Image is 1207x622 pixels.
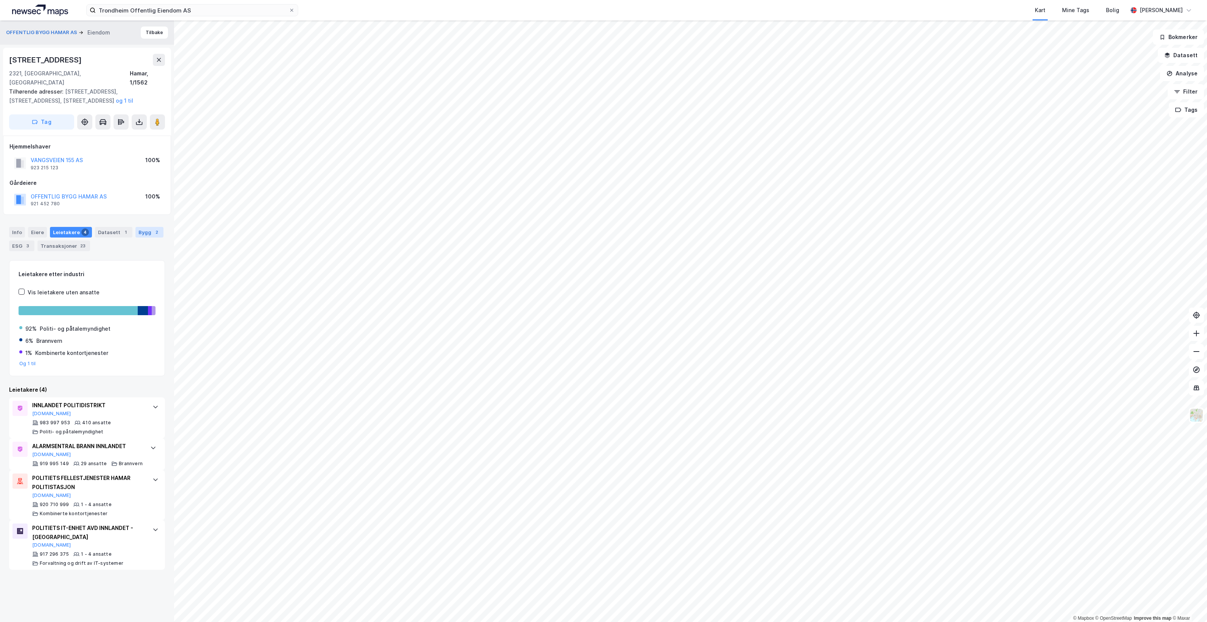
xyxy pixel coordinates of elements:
[31,201,60,207] div: 921 452 780
[81,502,112,508] div: 1 - 4 ansatte
[9,385,165,394] div: Leietakere (4)
[1160,66,1204,81] button: Analyse
[28,288,100,297] div: Vis leietakere uten ansatte
[40,429,103,435] div: Politi- og påtalemyndighet
[1153,30,1204,45] button: Bokmerker
[50,227,92,238] div: Leietakere
[79,242,87,250] div: 23
[87,28,110,37] div: Eiendom
[9,87,159,105] div: [STREET_ADDRESS], [STREET_ADDRESS], [STREET_ADDRESS]
[119,461,143,467] div: Brannvern
[32,452,71,458] button: [DOMAIN_NAME]
[95,227,132,238] div: Datasett
[40,461,69,467] div: 919 995 149
[32,542,71,548] button: [DOMAIN_NAME]
[28,227,47,238] div: Eiere
[31,165,58,171] div: 923 215 123
[145,192,160,201] div: 100%
[32,442,143,451] div: ALARMSENTRAL BRANN INNLANDET
[35,349,108,358] div: Kombinerte kontortjenester
[40,511,107,517] div: Kombinerte kontortjenester
[145,156,160,165] div: 100%
[9,114,74,130] button: Tag
[130,69,165,87] div: Hamar, 1/1562
[32,524,145,542] div: POLITIETS IT-ENHET AVD INNLANDET - [GEOGRAPHIC_DATA]
[1168,84,1204,99] button: Filter
[9,69,130,87] div: 2321, [GEOGRAPHIC_DATA], [GEOGRAPHIC_DATA]
[6,29,79,36] button: OFFENTLIG BYGG HAMAR AS
[122,228,129,236] div: 1
[25,324,37,333] div: 92%
[81,551,112,557] div: 1 - 4 ansatte
[9,54,83,66] div: [STREET_ADDRESS]
[153,228,160,236] div: 2
[1073,616,1094,621] a: Mapbox
[40,324,110,333] div: Politi- og påtalemyndighet
[40,551,69,557] div: 917 296 375
[81,461,107,467] div: 29 ansatte
[96,5,289,16] input: Søk på adresse, matrikkel, gårdeiere, leietakere eller personer
[1134,616,1171,621] a: Improve this map
[9,241,34,251] div: ESG
[24,242,31,250] div: 3
[32,411,71,417] button: [DOMAIN_NAME]
[1140,6,1183,15] div: [PERSON_NAME]
[40,502,69,508] div: 920 710 999
[81,228,89,236] div: 4
[1189,408,1204,422] img: Z
[82,420,111,426] div: 410 ansatte
[32,401,145,410] div: INNLANDET POLITIDISTRIKT
[1035,6,1045,15] div: Kart
[9,227,25,238] div: Info
[9,142,165,151] div: Hjemmelshaver
[1106,6,1119,15] div: Bolig
[40,420,70,426] div: 983 997 953
[19,361,36,367] button: Og 1 til
[19,270,156,279] div: Leietakere etter industri
[9,178,165,188] div: Gårdeiere
[141,27,168,39] button: Tilbake
[1158,48,1204,63] button: Datasett
[32,492,71,499] button: [DOMAIN_NAME]
[135,227,163,238] div: Bygg
[1169,586,1207,622] iframe: Chat Widget
[36,336,62,345] div: Brannvern
[1169,102,1204,117] button: Tags
[1062,6,1089,15] div: Mine Tags
[12,5,68,16] img: logo.a4113a55bc3d86da70a041830d287a7e.svg
[32,474,145,492] div: POLITIETS FELLESTJENESTER HAMAR POLITISTASJON
[25,336,33,345] div: 6%
[9,88,65,95] span: Tilhørende adresser:
[37,241,90,251] div: Transaksjoner
[40,560,123,566] div: Forvaltning og drift av IT-systemer
[25,349,32,358] div: 1%
[1095,616,1132,621] a: OpenStreetMap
